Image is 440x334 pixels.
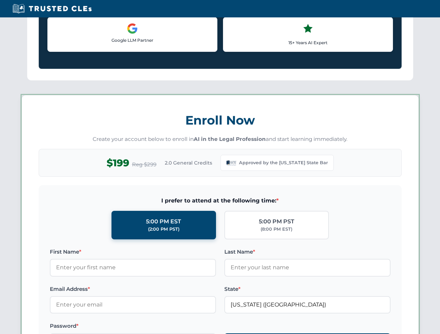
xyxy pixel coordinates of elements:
div: 5:00 PM EST [146,217,181,226]
span: 2.0 General Credits [165,159,212,167]
div: (2:00 PM PST) [148,226,179,233]
span: I prefer to attend at the following time: [50,196,391,205]
label: Last Name [224,248,391,256]
div: 5:00 PM PST [259,217,294,226]
span: $199 [107,155,129,171]
label: Password [50,322,216,330]
h3: Enroll Now [39,109,402,131]
img: Google [127,23,138,34]
label: State [224,285,391,293]
label: First Name [50,248,216,256]
p: 15+ Years AI Expert [229,39,387,46]
span: Approved by the [US_STATE] State Bar [239,159,328,166]
input: Louisiana (LA) [224,296,391,313]
div: (8:00 PM EST) [261,226,292,233]
p: Google LLM Partner [53,37,211,43]
strong: AI in the Legal Profession [194,136,266,142]
label: Email Address [50,285,216,293]
input: Enter your first name [50,259,216,276]
img: Louisiana State Bar [226,158,236,168]
span: Reg $299 [132,160,156,169]
input: Enter your last name [224,259,391,276]
img: Trusted CLEs [10,3,94,14]
input: Enter your email [50,296,216,313]
p: Create your account below to enroll in and start learning immediately. [39,135,402,143]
